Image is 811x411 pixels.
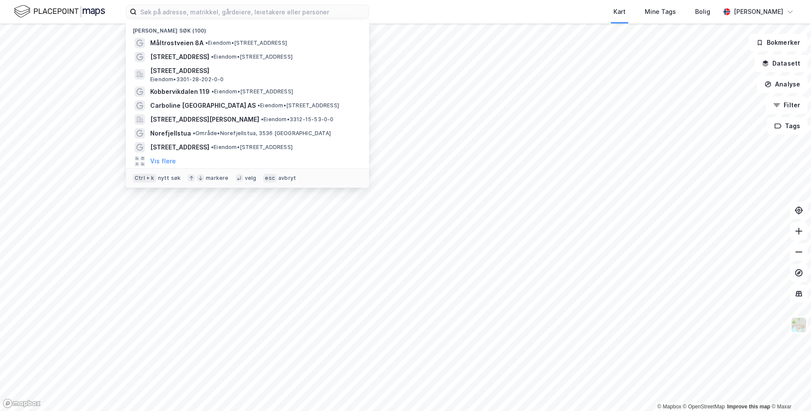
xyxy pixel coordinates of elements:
button: Vis flere [150,156,176,166]
div: Mine Tags [645,7,676,17]
span: Carboline [GEOGRAPHIC_DATA] AS [150,100,256,111]
div: Ctrl + k [133,174,156,182]
img: logo.f888ab2527a4732fd821a326f86c7f29.svg [14,4,105,19]
button: Filter [766,96,808,114]
button: Datasett [755,55,808,72]
span: Eiendom • [STREET_ADDRESS] [211,88,293,95]
span: Kobbervikdalen 119 [150,86,210,97]
button: Analyse [757,76,808,93]
span: Eiendom • [STREET_ADDRESS] [205,40,287,46]
div: markere [206,175,228,182]
span: [STREET_ADDRESS][PERSON_NAME] [150,114,259,125]
span: Eiendom • 3301-28-202-0-0 [150,76,224,83]
span: • [257,102,260,109]
button: Bokmerker [749,34,808,51]
span: • [205,40,208,46]
span: • [211,88,214,95]
span: Område • Norefjellstua, 3536 [GEOGRAPHIC_DATA] [193,130,331,137]
div: esc [263,174,277,182]
span: Måltrostveien 8A [150,38,204,48]
div: [PERSON_NAME] søk (100) [126,20,369,36]
div: avbryt [278,175,296,182]
img: Z [791,317,807,333]
div: [PERSON_NAME] [734,7,783,17]
a: Mapbox homepage [3,398,41,408]
span: Eiendom • [STREET_ADDRESS] [257,102,339,109]
iframe: Chat Widget [768,369,811,411]
span: [STREET_ADDRESS] [150,66,359,76]
button: Tags [767,117,808,135]
div: nytt søk [158,175,181,182]
span: Eiendom • [STREET_ADDRESS] [211,53,293,60]
span: • [211,144,214,150]
div: Bolig [695,7,710,17]
a: Improve this map [727,404,770,410]
span: • [211,53,214,60]
span: Eiendom • [STREET_ADDRESS] [211,144,293,151]
a: OpenStreetMap [683,404,725,410]
input: Søk på adresse, matrikkel, gårdeiere, leietakere eller personer [137,5,369,18]
span: [STREET_ADDRESS] [150,142,209,152]
span: Eiendom • 3312-15-53-0-0 [261,116,334,123]
div: velg [245,175,257,182]
a: Mapbox [657,404,681,410]
span: Norefjellstua [150,128,191,139]
div: Kontrollprogram for chat [768,369,811,411]
span: [STREET_ADDRESS] [150,52,209,62]
div: Kart [613,7,626,17]
span: • [193,130,195,136]
span: • [261,116,264,123]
